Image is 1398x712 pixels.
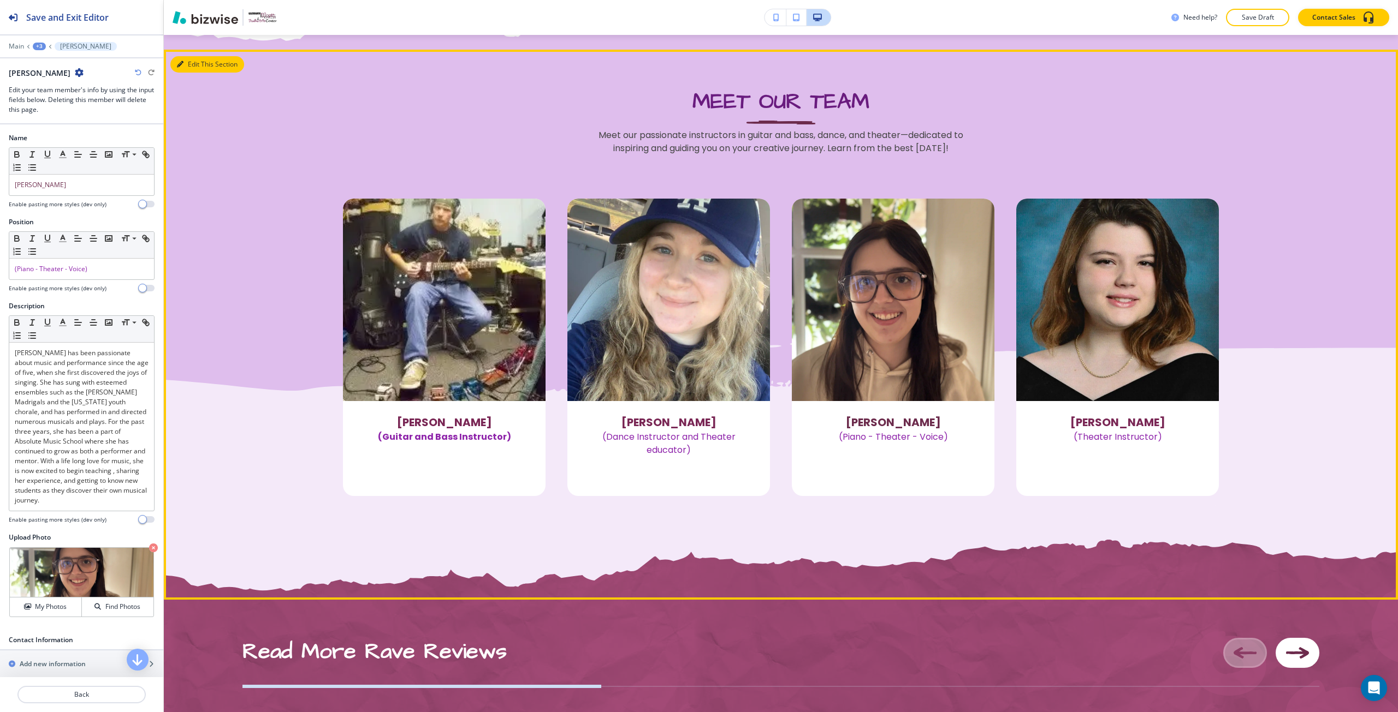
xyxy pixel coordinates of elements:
[33,43,46,50] button: +3
[60,43,111,50] p: [PERSON_NAME]
[961,681,1319,692] button: Slide 3
[1223,638,1267,668] button: Previous Image
[1312,13,1355,22] p: Contact Sales
[20,659,86,669] h2: Add new information
[17,686,146,703] button: Back
[15,348,149,505] p: [PERSON_NAME] has been passionate about music and performance since the age of five, when she fir...
[594,129,968,155] p: Meet our passionate instructors in guitar and bass, dance, and theater—dedicated to inspiring and...
[170,56,244,73] button: Edit This Section
[248,12,277,22] img: Your Logo
[242,681,601,692] button: Slide 1
[1240,13,1275,22] p: Save Draft
[9,635,163,645] h2: Contact Information
[55,42,117,51] button: [PERSON_NAME]
[10,597,82,617] button: My Photos
[9,200,106,208] h4: Enable pasting more styles (dev only)
[35,602,67,612] h4: My Photos
[792,199,994,457] button: <p><span style="color: rgb(142, 36, 170);">(Piano - Theater - Voice)</span></p>[PERSON_NAME](Pian...
[9,284,106,292] h4: Enable pasting more styles (dev only)
[9,133,27,143] h2: Name
[15,264,87,273] span: (Piano - Theater - Voice)
[1361,675,1387,701] div: Open Intercom Messenger
[9,547,155,618] div: My PhotosFind Photos
[567,199,770,470] button: <p><span style="color: rgb(142, 36, 170);">(Dance Instructor and Theater educator)</span></p>[PER...
[82,597,153,617] button: Find Photos
[1276,638,1319,668] button: Next Image
[601,681,960,692] button: Slide 2
[19,690,145,699] p: Back
[9,43,24,50] button: Main
[105,602,140,612] h4: Find Photos
[1016,199,1219,457] button: <p><span style="color: rgb(142, 36, 170);">(Theater Instructor)</span></p>[PERSON_NAME](Theater I...
[9,67,70,79] h2: [PERSON_NAME]
[26,11,109,24] h2: Save and Exit Editor
[9,301,45,311] h2: Description
[692,87,869,117] span: MEET OUR TEAM
[15,180,66,189] span: [PERSON_NAME]
[343,199,546,457] button: <p><strong style="color: rgb(142, 36, 170);">(Guitar and Bass Instructor)</strong></p>[PERSON_NAM...
[173,11,238,24] img: Bizwise Logo
[1298,9,1389,26] button: Contact Sales
[9,85,155,115] h3: Edit your team member's info by using the input fields below. Deleting this member will delete th...
[242,638,961,666] h2: Read More Rave Reviews
[242,681,1319,692] div: Hero Section Navigation
[9,516,106,524] h4: Enable pasting more styles (dev only)
[1183,13,1217,22] h3: Need help?
[1226,9,1289,26] button: Save Draft
[9,217,34,227] h2: Position
[9,532,155,542] h2: Upload Photo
